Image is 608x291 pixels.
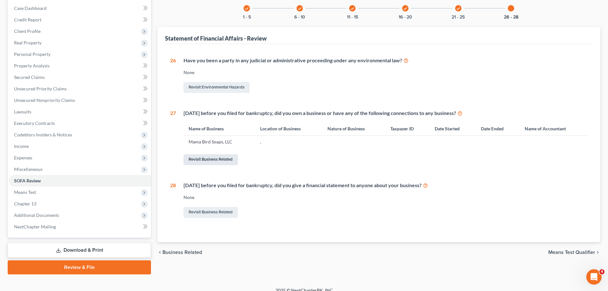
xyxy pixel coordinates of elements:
[14,74,45,80] span: Secured Claims
[255,136,322,148] td: ,
[403,6,408,11] i: check
[184,82,250,93] a: Revisit Environmental Hazards
[165,34,267,42] div: Statement of Financial Affairs - Review
[14,201,36,206] span: Chapter 13
[14,97,75,103] span: Unsecured Nonpriority Claims
[14,132,72,137] span: Codebtors Insiders & Notices
[14,86,67,91] span: Unsecured Priority Claims
[9,72,151,83] a: Secured Claims
[184,182,588,189] div: [DATE] before you filed for bankruptcy, did you give a financial statement to anyone about your b...
[385,122,430,135] th: Taxpayer ID
[14,155,32,160] span: Expenses
[170,182,176,219] div: 28
[548,250,600,255] button: Means Test Qualifier chevron_right
[476,122,519,135] th: Date Ended
[14,120,55,126] span: Executory Contracts
[595,250,600,255] i: chevron_right
[504,15,518,19] button: 26 - 28
[8,260,151,274] a: Review & File
[184,154,238,165] a: Revisit Business Related
[456,6,461,11] i: check
[9,60,151,72] a: Property Analysis
[14,17,41,22] span: Credit Report
[14,28,41,34] span: Client Profile
[8,243,151,258] a: Download & Print
[548,250,595,255] span: Means Test Qualifier
[399,15,412,19] button: 16 - 20
[14,63,49,68] span: Property Analysis
[14,212,59,218] span: Additional Documents
[9,175,151,187] a: SOFA Review
[14,224,56,229] span: NextChapter Mailing
[347,15,358,19] button: 11 - 15
[9,3,151,14] a: Case Dashboard
[184,207,238,218] a: Revisit Business Related
[9,118,151,129] a: Executory Contracts
[157,250,202,255] button: chevron_left Business Related
[14,143,29,149] span: Income
[14,5,47,11] span: Case Dashboard
[430,122,476,135] th: Date Started
[157,250,162,255] i: chevron_left
[184,57,588,64] div: Have you been a party in any judicial or administrative proceeding under any environmental law?
[14,40,41,45] span: Real Property
[170,110,176,166] div: 27
[520,122,588,135] th: Name of Accountant
[9,95,151,106] a: Unsecured Nonpriority Claims
[599,269,604,274] span: 4
[14,178,41,183] span: SOFA Review
[162,250,202,255] span: Business Related
[184,110,588,117] div: [DATE] before you filed for bankruptcy, did you own a business or have any of the following conne...
[184,194,588,201] div: None
[14,189,36,195] span: Means Test
[350,6,355,11] i: check
[243,15,251,19] button: 1 - 5
[586,269,602,285] iframe: Intercom live chat
[294,15,305,19] button: 6 - 10
[14,109,31,114] span: Lawsuits
[14,166,42,172] span: Miscellaneous
[184,122,255,135] th: Name of Business
[9,14,151,26] a: Credit Report
[14,51,50,57] span: Personal Property
[297,6,302,11] i: check
[9,83,151,95] a: Unsecured Priority Claims
[170,57,176,94] div: 26
[452,15,465,19] button: 21 - 25
[244,6,249,11] i: check
[255,122,322,135] th: Location of Business
[9,221,151,233] a: NextChapter Mailing
[184,69,588,76] div: None
[9,106,151,118] a: Lawsuits
[322,122,385,135] th: Nature of Business
[184,136,255,148] td: Mama Bird Soaps, LLC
